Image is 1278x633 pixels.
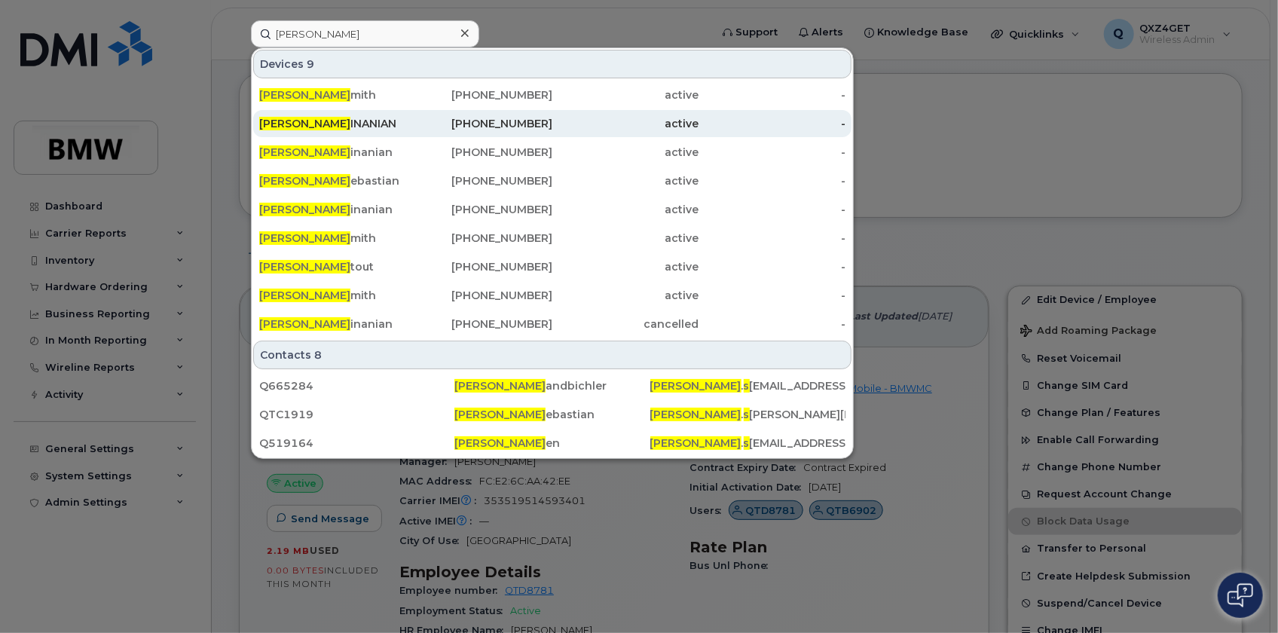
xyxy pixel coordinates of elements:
[259,231,406,246] div: mith
[699,173,846,188] div: -
[699,288,846,303] div: -
[454,378,650,393] div: andbichler
[253,50,851,78] div: Devices
[699,87,846,102] div: -
[259,88,350,102] span: [PERSON_NAME]
[259,316,406,332] div: inanian
[259,203,350,216] span: [PERSON_NAME]
[259,317,350,331] span: [PERSON_NAME]
[744,408,750,421] span: s
[552,173,699,188] div: active
[259,117,350,130] span: [PERSON_NAME]
[253,341,851,369] div: Contacts
[259,407,454,422] div: QTC1919
[650,436,741,450] span: [PERSON_NAME]
[406,231,553,246] div: [PHONE_NUMBER]
[314,347,322,362] span: 8
[552,202,699,217] div: active
[650,378,845,393] div: . [EMAIL_ADDRESS][DOMAIN_NAME]
[406,316,553,332] div: [PHONE_NUMBER]
[259,174,350,188] span: [PERSON_NAME]
[699,202,846,217] div: -
[253,139,851,166] a: [PERSON_NAME]inanian[PHONE_NUMBER]active-
[699,231,846,246] div: -
[253,81,851,109] a: [PERSON_NAME]mith[PHONE_NUMBER]active-
[1228,583,1253,607] img: Open chat
[406,116,553,131] div: [PHONE_NUMBER]
[253,282,851,309] a: [PERSON_NAME]mith[PHONE_NUMBER]active-
[253,167,851,194] a: [PERSON_NAME]ebastian[PHONE_NUMBER]active-
[699,259,846,274] div: -
[552,288,699,303] div: active
[259,145,406,160] div: inanian
[552,231,699,246] div: active
[259,173,406,188] div: ebastian
[253,310,851,338] a: [PERSON_NAME]inanian[PHONE_NUMBER]cancelled-
[253,430,851,457] a: Q519164[PERSON_NAME]en[PERSON_NAME].s[EMAIL_ADDRESS][DOMAIN_NAME]
[253,225,851,252] a: [PERSON_NAME]mith[PHONE_NUMBER]active-
[744,436,750,450] span: s
[253,110,851,137] a: [PERSON_NAME]INANIAN[PHONE_NUMBER]active-
[253,372,851,399] a: Q665284[PERSON_NAME]andbichler[PERSON_NAME].s[EMAIL_ADDRESS][DOMAIN_NAME]
[259,288,406,303] div: mith
[744,379,750,393] span: s
[253,401,851,428] a: QTC1919[PERSON_NAME]ebastian[PERSON_NAME].s[PERSON_NAME][EMAIL_ADDRESS][DOMAIN_NAME]
[253,196,851,223] a: [PERSON_NAME]inanian[PHONE_NUMBER]active-
[650,407,845,422] div: . [PERSON_NAME][EMAIL_ADDRESS][DOMAIN_NAME]
[699,145,846,160] div: -
[454,379,546,393] span: [PERSON_NAME]
[259,145,350,159] span: [PERSON_NAME]
[251,20,479,47] input: Find something...
[406,173,553,188] div: [PHONE_NUMBER]
[259,436,454,451] div: Q519164
[259,202,406,217] div: inanian
[259,260,350,274] span: [PERSON_NAME]
[259,259,406,274] div: tout
[406,288,553,303] div: [PHONE_NUMBER]
[552,145,699,160] div: active
[454,436,650,451] div: en
[454,408,546,421] span: [PERSON_NAME]
[650,408,741,421] span: [PERSON_NAME]
[552,259,699,274] div: active
[552,116,699,131] div: active
[699,116,846,131] div: -
[253,253,851,280] a: [PERSON_NAME]tout[PHONE_NUMBER]active-
[406,87,553,102] div: [PHONE_NUMBER]
[406,259,553,274] div: [PHONE_NUMBER]
[259,116,406,131] div: INANIAN
[259,87,406,102] div: mith
[454,436,546,450] span: [PERSON_NAME]
[552,316,699,332] div: cancelled
[650,436,845,451] div: . [EMAIL_ADDRESS][DOMAIN_NAME]
[406,145,553,160] div: [PHONE_NUMBER]
[259,231,350,245] span: [PERSON_NAME]
[552,87,699,102] div: active
[307,57,314,72] span: 9
[259,378,454,393] div: Q665284
[406,202,553,217] div: [PHONE_NUMBER]
[650,379,741,393] span: [PERSON_NAME]
[259,289,350,302] span: [PERSON_NAME]
[699,316,846,332] div: -
[454,407,650,422] div: ebastian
